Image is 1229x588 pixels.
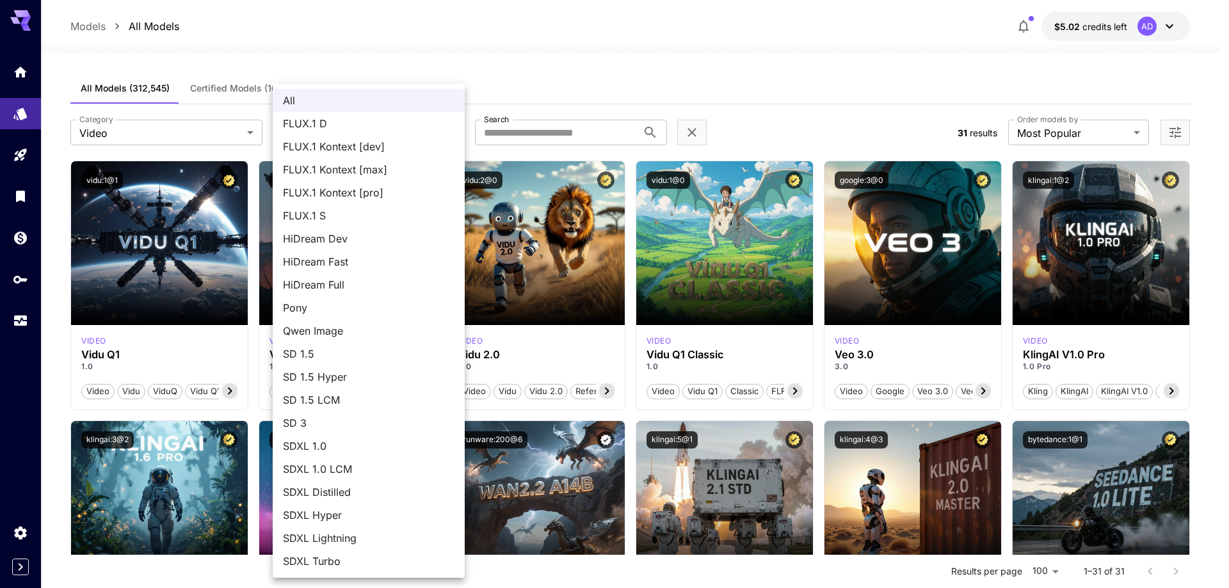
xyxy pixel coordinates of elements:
span: FLUX.1 Kontext [pro] [283,185,454,200]
span: Qwen Image [283,323,454,338]
span: SDXL Hyper [283,507,454,523]
span: FLUX.1 Kontext [max] [283,162,454,177]
span: SD 1.5 Hyper [283,369,454,385]
span: SDXL 1.0 [283,438,454,454]
span: FLUX.1 Kontext [dev] [283,139,454,154]
span: FLUX.1 D [283,116,454,131]
span: SDXL Lightning [283,530,454,546]
span: SD 3 [283,415,454,431]
span: HiDream Fast [283,254,454,269]
span: SD 1.5 LCM [283,392,454,408]
span: SD 1.5 [283,346,454,362]
span: Pony [283,300,454,315]
span: FLUX.1 S [283,208,454,223]
span: HiDream Dev [283,231,454,246]
span: HiDream Full [283,277,454,292]
span: SDXL Distilled [283,484,454,500]
span: All [283,93,454,108]
span: SDXL 1.0 LCM [283,461,454,477]
span: SDXL Turbo [283,553,454,569]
